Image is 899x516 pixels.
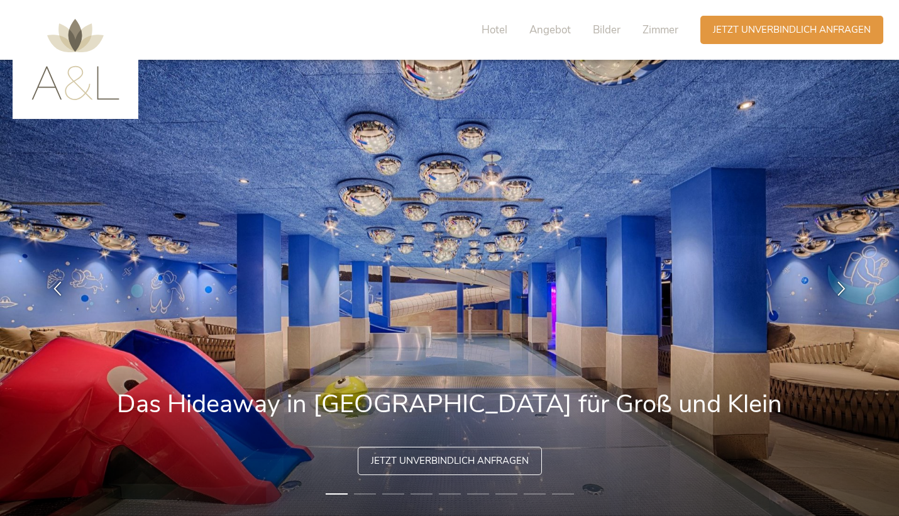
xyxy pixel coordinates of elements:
span: Angebot [529,23,571,37]
span: Jetzt unverbindlich anfragen [371,454,529,468]
span: Jetzt unverbindlich anfragen [713,23,871,36]
span: Hotel [482,23,507,37]
img: AMONTI & LUNARIS Wellnessresort [31,19,119,100]
span: Bilder [593,23,620,37]
span: Zimmer [643,23,678,37]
